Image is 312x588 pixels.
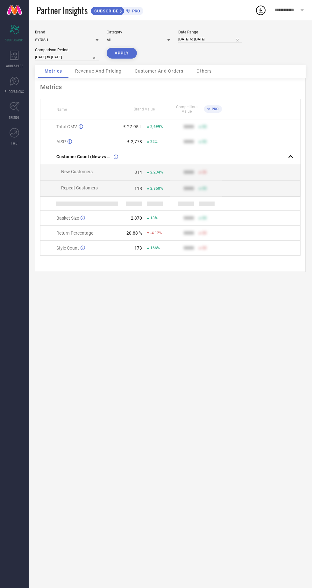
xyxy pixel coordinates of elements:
span: FWD [11,141,18,145]
span: 13% [150,216,158,220]
div: 20.88 % [126,230,142,236]
span: Partner Insights [37,4,88,17]
div: 814 [134,170,142,175]
span: 50 [202,139,207,144]
div: Metrics [40,83,301,91]
div: 173 [134,245,142,251]
input: Select date range [178,36,242,43]
span: Customer Count (New vs Repeat) [56,154,112,159]
button: APPLY [107,48,137,59]
div: 9999 [184,124,194,129]
span: PRO [210,107,219,111]
span: Competitors Value [171,105,202,114]
span: Metrics [45,68,62,74]
span: 2,850% [150,186,163,191]
div: 9999 [184,230,194,236]
span: Style Count [56,245,79,251]
span: 22% [150,139,158,144]
span: 50 [202,170,207,174]
div: 2,870 [131,216,142,221]
span: SCORECARDS [5,38,24,42]
span: TRENDS [9,115,20,120]
span: Revenue And Pricing [75,68,122,74]
span: 50 [202,246,207,250]
div: ₹ 27.95 L [123,124,142,129]
span: SUGGESTIONS [5,89,24,94]
div: Category [107,30,170,34]
span: Total GMV [56,124,77,129]
input: Select comparison period [35,54,99,60]
div: 9999 [184,216,194,221]
span: AISP [56,139,66,144]
span: Basket Size [56,216,79,221]
span: SUBSCRIBE [91,9,120,13]
span: WORKSPACE [6,63,23,68]
span: 50 [202,231,207,235]
span: 2,699% [150,124,163,129]
div: Date Range [178,30,242,34]
div: Comparison Period [35,48,99,52]
span: 50 [202,124,207,129]
span: Return Percentage [56,230,93,236]
span: 2,294% [150,170,163,174]
span: New Customers [61,169,93,174]
span: Brand Value [134,107,155,111]
div: 9999 [184,186,194,191]
span: 50 [202,186,207,191]
div: 9999 [184,139,194,144]
span: 166% [150,246,160,250]
span: 50 [202,216,207,220]
span: Customer And Orders [135,68,183,74]
div: ₹ 2,778 [127,139,142,144]
span: Repeat Customers [61,185,98,190]
div: 9999 [184,245,194,251]
span: Others [196,68,212,74]
span: Name [56,107,67,112]
span: PRO [131,9,140,13]
div: Open download list [255,4,266,16]
span: -4.12% [150,231,162,235]
a: SUBSCRIBEPRO [91,5,143,15]
div: 9999 [184,170,194,175]
div: Brand [35,30,99,34]
div: 118 [134,186,142,191]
